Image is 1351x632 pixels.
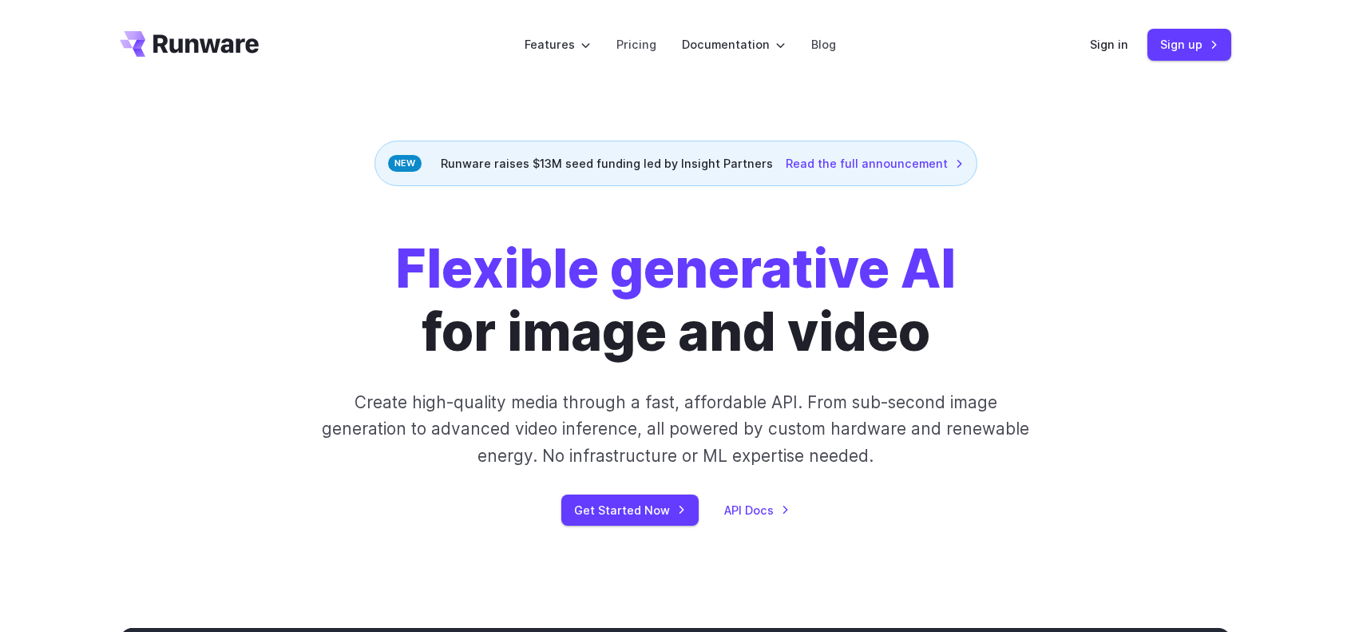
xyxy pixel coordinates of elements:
a: Read the full announcement [786,154,964,173]
a: Go to / [120,31,259,57]
a: Sign up [1147,29,1231,60]
a: Pricing [616,35,656,54]
label: Features [525,35,591,54]
div: Runware raises $13M seed funding led by Insight Partners [374,141,977,186]
p: Create high-quality media through a fast, affordable API. From sub-second image generation to adv... [320,389,1032,469]
a: Blog [811,35,836,54]
h1: for image and video [395,237,956,364]
a: Get Started Now [561,495,699,526]
strong: Flexible generative AI [395,237,956,300]
label: Documentation [682,35,786,54]
a: Sign in [1090,35,1128,54]
a: API Docs [724,501,790,519]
